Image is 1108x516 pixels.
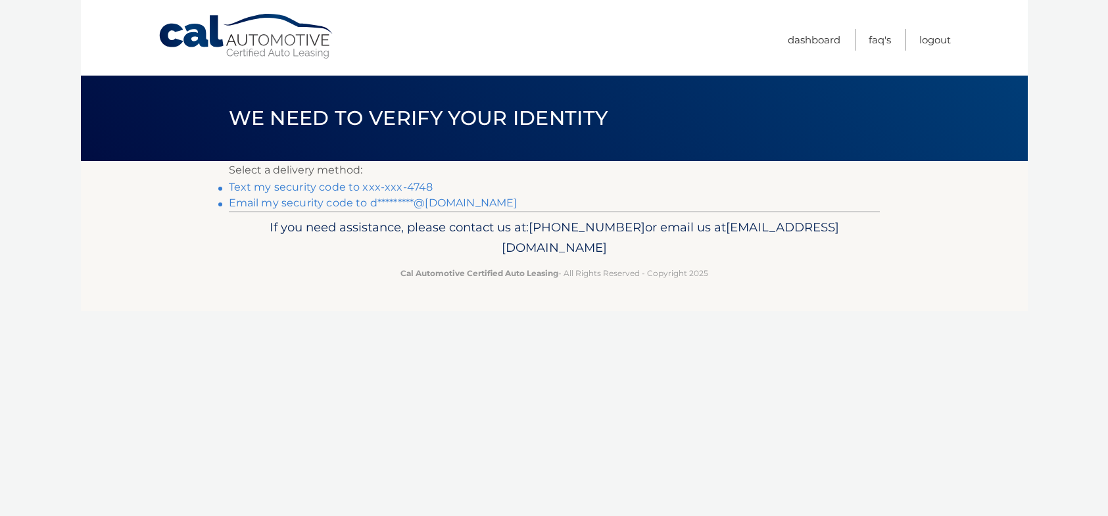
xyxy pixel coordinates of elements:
[400,268,558,278] strong: Cal Automotive Certified Auto Leasing
[869,29,891,51] a: FAQ's
[919,29,951,51] a: Logout
[229,181,433,193] a: Text my security code to xxx-xxx-4748
[237,266,871,280] p: - All Rights Reserved - Copyright 2025
[237,217,871,259] p: If you need assistance, please contact us at: or email us at
[788,29,840,51] a: Dashboard
[229,197,518,209] a: Email my security code to d*********@[DOMAIN_NAME]
[158,13,335,60] a: Cal Automotive
[229,106,608,130] span: We need to verify your identity
[229,161,880,179] p: Select a delivery method:
[529,220,645,235] span: [PHONE_NUMBER]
